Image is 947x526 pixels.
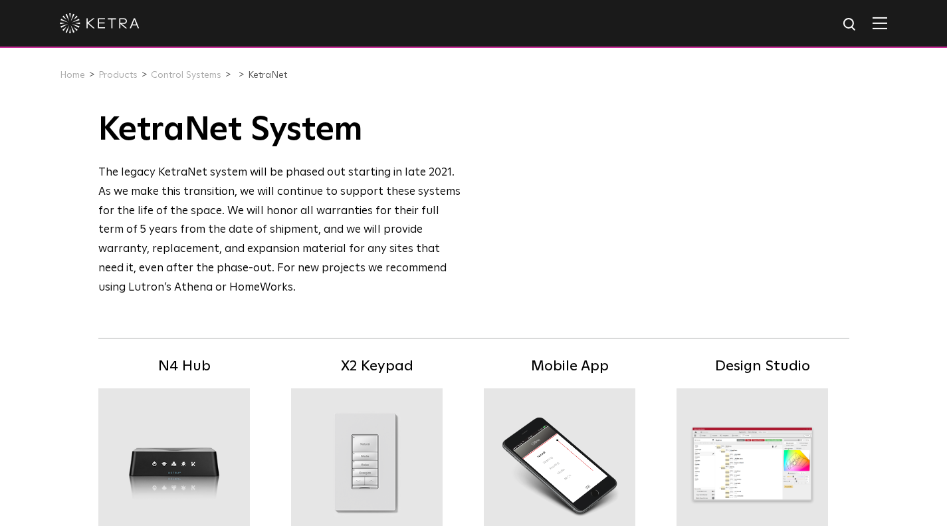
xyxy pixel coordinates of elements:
a: Control Systems [151,70,221,80]
a: Home [60,70,85,80]
h1: KetraNet System [98,110,465,150]
h5: Design Studio [677,355,849,378]
h5: X2 Keypad [291,355,464,378]
h5: Mobile App [484,355,657,378]
img: Hamburger%20Nav.svg [873,17,887,29]
img: search icon [842,17,859,33]
a: Products [98,70,138,80]
a: KetraNet [248,70,287,80]
div: The legacy KetraNet system will be phased out starting in late 2021. As we make this transition, ... [98,164,465,298]
h5: N4 Hub [98,355,271,378]
img: ketra-logo-2019-white [60,13,140,33]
